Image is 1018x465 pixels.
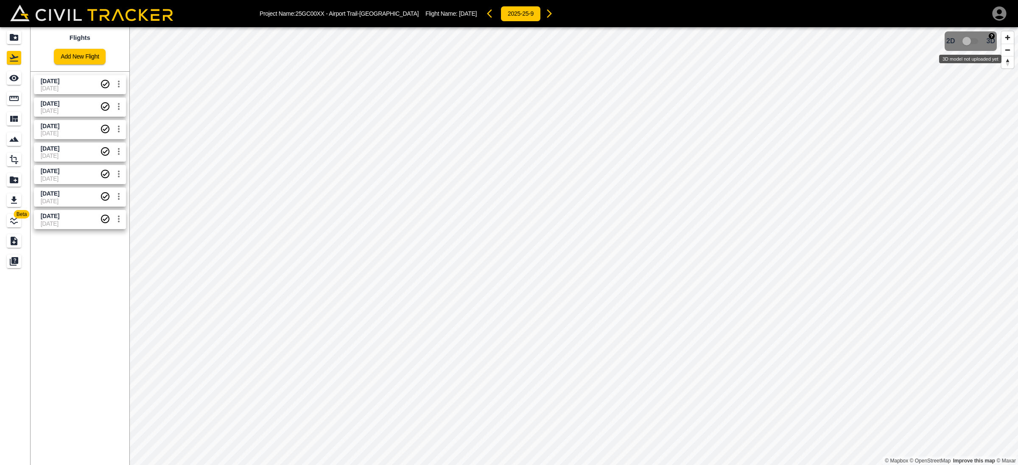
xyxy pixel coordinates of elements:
[885,458,908,464] a: Mapbox
[959,33,983,49] span: 3D model not uploaded yet
[129,27,1018,465] canvas: Map
[1001,31,1014,44] button: Zoom in
[1001,56,1014,68] button: Reset bearing to north
[953,458,995,464] a: Map feedback
[910,458,951,464] a: OpenStreetMap
[10,5,173,22] img: Civil Tracker
[459,10,477,17] span: [DATE]
[946,37,955,45] span: 2D
[501,6,541,22] button: 2025-25-9
[996,458,1016,464] a: Maxar
[1001,44,1014,56] button: Zoom out
[425,10,477,17] p: Flight Name:
[939,55,1001,63] div: 3D model not uploaded yet
[987,37,995,45] span: 3D
[260,10,419,17] p: Project Name: 25GC00XX - Airport Trail-[GEOGRAPHIC_DATA]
